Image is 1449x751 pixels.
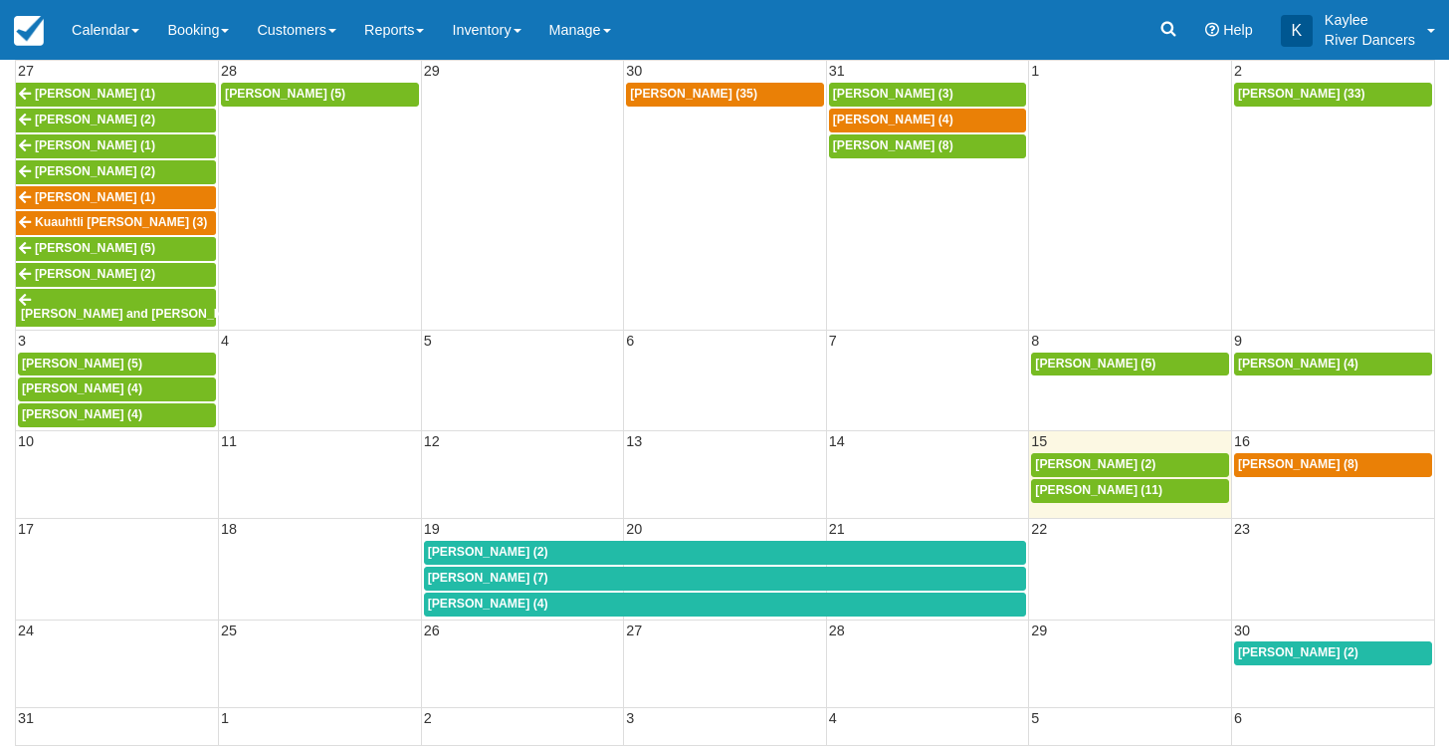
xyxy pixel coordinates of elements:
[35,215,207,229] span: Kuauhtli [PERSON_NAME] (3)
[827,433,847,449] span: 14
[219,521,239,537] span: 18
[35,87,155,101] span: [PERSON_NAME] (1)
[16,521,36,537] span: 17
[1232,623,1252,638] span: 30
[1029,333,1041,349] span: 8
[1232,710,1244,726] span: 6
[624,623,644,638] span: 27
[16,211,216,235] a: Kuauhtli [PERSON_NAME] (3)
[624,333,636,349] span: 6
[422,63,442,79] span: 29
[624,521,644,537] span: 20
[624,433,644,449] span: 13
[424,541,1027,565] a: [PERSON_NAME] (2)
[1325,30,1415,50] p: River Dancers
[624,710,636,726] span: 3
[1205,23,1219,37] i: Help
[422,623,442,638] span: 26
[1031,353,1229,376] a: [PERSON_NAME] (5)
[827,623,847,638] span: 28
[16,83,216,107] a: [PERSON_NAME] (1)
[626,83,824,107] a: [PERSON_NAME] (35)
[35,113,155,126] span: [PERSON_NAME] (2)
[16,237,216,261] a: [PERSON_NAME] (5)
[624,63,644,79] span: 30
[1281,15,1313,47] div: K
[35,138,155,152] span: [PERSON_NAME] (1)
[827,333,839,349] span: 7
[1238,645,1358,659] span: [PERSON_NAME] (2)
[422,433,442,449] span: 12
[833,138,953,152] span: [PERSON_NAME] (8)
[1238,87,1365,101] span: [PERSON_NAME] (33)
[829,134,1027,158] a: [PERSON_NAME] (8)
[18,377,216,401] a: [PERSON_NAME] (4)
[833,87,953,101] span: [PERSON_NAME] (3)
[16,160,216,184] a: [PERSON_NAME] (2)
[1238,357,1358,371] span: [PERSON_NAME] (4)
[829,83,1027,107] a: [PERSON_NAME] (3)
[1232,521,1252,537] span: 23
[35,241,155,255] span: [PERSON_NAME] (5)
[16,63,36,79] span: 27
[18,353,216,376] a: [PERSON_NAME] (5)
[833,113,953,126] span: [PERSON_NAME] (4)
[219,333,231,349] span: 4
[829,109,1027,132] a: [PERSON_NAME] (4)
[16,433,36,449] span: 10
[827,63,847,79] span: 31
[1031,453,1229,477] a: [PERSON_NAME] (2)
[16,710,36,726] span: 31
[1029,521,1049,537] span: 22
[16,289,216,327] a: [PERSON_NAME] and [PERSON_NAME] (2)
[1232,333,1244,349] span: 9
[1234,641,1432,665] a: [PERSON_NAME] (2)
[422,710,434,726] span: 2
[428,545,548,559] span: [PERSON_NAME] (2)
[424,567,1027,591] a: [PERSON_NAME] (7)
[14,16,44,46] img: checkfront-main-nav-mini-logo.png
[1325,10,1415,30] p: Kaylee
[35,267,155,281] span: [PERSON_NAME] (2)
[1035,357,1155,371] span: [PERSON_NAME] (5)
[16,134,216,158] a: [PERSON_NAME] (1)
[219,433,239,449] span: 11
[35,190,155,204] span: [PERSON_NAME] (1)
[22,357,142,371] span: [PERSON_NAME] (5)
[16,186,216,210] a: [PERSON_NAME] (1)
[1234,353,1432,376] a: [PERSON_NAME] (4)
[16,623,36,638] span: 24
[35,164,155,178] span: [PERSON_NAME] (2)
[16,333,28,349] span: 3
[827,521,847,537] span: 21
[1029,433,1049,449] span: 15
[219,710,231,726] span: 1
[1234,453,1432,477] a: [PERSON_NAME] (8)
[18,403,216,427] a: [PERSON_NAME] (4)
[21,307,272,321] span: [PERSON_NAME] and [PERSON_NAME] (2)
[22,407,142,421] span: [PERSON_NAME] (4)
[827,710,839,726] span: 4
[428,597,548,611] span: [PERSON_NAME] (4)
[22,381,142,395] span: [PERSON_NAME] (4)
[422,521,442,537] span: 19
[1232,63,1244,79] span: 2
[630,87,757,101] span: [PERSON_NAME] (35)
[16,109,216,132] a: [PERSON_NAME] (2)
[221,83,419,107] a: [PERSON_NAME] (5)
[1035,483,1162,497] span: [PERSON_NAME] (11)
[1238,457,1358,471] span: [PERSON_NAME] (8)
[1029,710,1041,726] span: 5
[16,263,216,287] a: [PERSON_NAME] (2)
[225,87,345,101] span: [PERSON_NAME] (5)
[1035,457,1155,471] span: [PERSON_NAME] (2)
[422,333,434,349] span: 5
[1234,83,1432,107] a: [PERSON_NAME] (33)
[1029,623,1049,638] span: 29
[1029,63,1041,79] span: 1
[1232,433,1252,449] span: 16
[1223,22,1253,38] span: Help
[424,593,1027,617] a: [PERSON_NAME] (4)
[219,63,239,79] span: 28
[219,623,239,638] span: 25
